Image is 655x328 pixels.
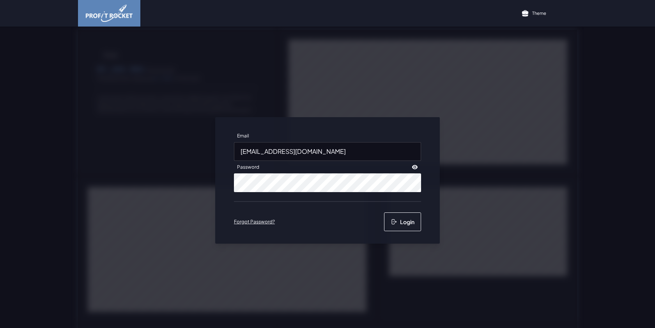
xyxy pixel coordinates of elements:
[234,161,262,173] label: Password
[86,5,133,22] img: image
[234,130,252,142] label: Email
[384,212,421,231] button: Login
[532,10,546,16] p: Theme
[234,219,275,225] a: Forgot Password?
